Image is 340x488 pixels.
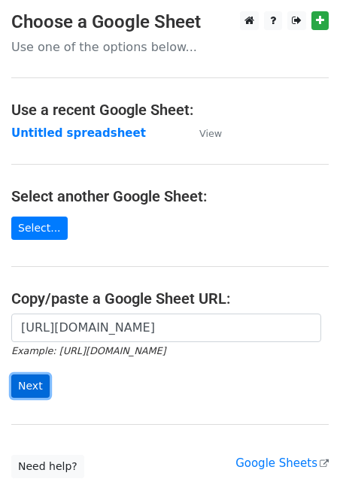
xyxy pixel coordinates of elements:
a: Google Sheets [235,456,329,470]
h3: Choose a Google Sheet [11,11,329,33]
iframe: Chat Widget [265,416,340,488]
input: Paste your Google Sheet URL here [11,314,321,342]
a: View [184,126,222,140]
input: Next [11,374,50,398]
h4: Copy/paste a Google Sheet URL: [11,289,329,308]
small: View [199,128,222,139]
h4: Select another Google Sheet: [11,187,329,205]
a: Need help? [11,455,84,478]
a: Select... [11,217,68,240]
h4: Use a recent Google Sheet: [11,101,329,119]
small: Example: [URL][DOMAIN_NAME] [11,345,165,356]
p: Use one of the options below... [11,39,329,55]
a: Untitled spreadsheet [11,126,146,140]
